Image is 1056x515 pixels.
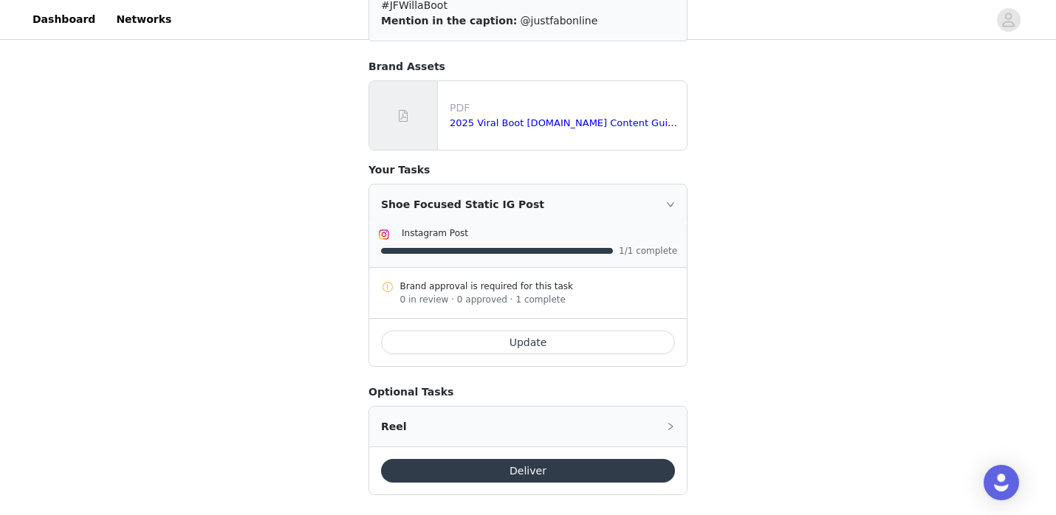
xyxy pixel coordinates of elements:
p: PDF [450,100,681,116]
div: icon: rightShoe Focused Static IG Post [369,184,687,224]
i: icon: right [666,422,675,431]
i: icon: right [666,200,675,209]
h4: Your Tasks [368,162,688,178]
span: Mention in the caption: [381,15,517,27]
img: Instagram Icon [378,229,390,241]
span: Instagram Post [402,228,468,238]
a: Dashboard [24,3,104,36]
div: Brand approval is required for this task [400,280,676,293]
div: 0 in review · 0 approved · 1 complete [400,293,676,306]
button: Deliver [381,459,675,483]
a: 2025 Viral Boot [DOMAIN_NAME] Content Guidelines.pdf [450,117,721,128]
button: Update [381,331,675,354]
div: avatar [1001,8,1015,32]
div: icon: rightReel [369,407,687,446]
span: 1/1 complete [619,246,678,255]
h4: Brand Assets [368,59,688,75]
a: Networks [107,3,180,36]
div: Open Intercom Messenger [984,465,1019,500]
h4: Optional Tasks [368,384,688,400]
span: @justfabonline [521,15,598,27]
